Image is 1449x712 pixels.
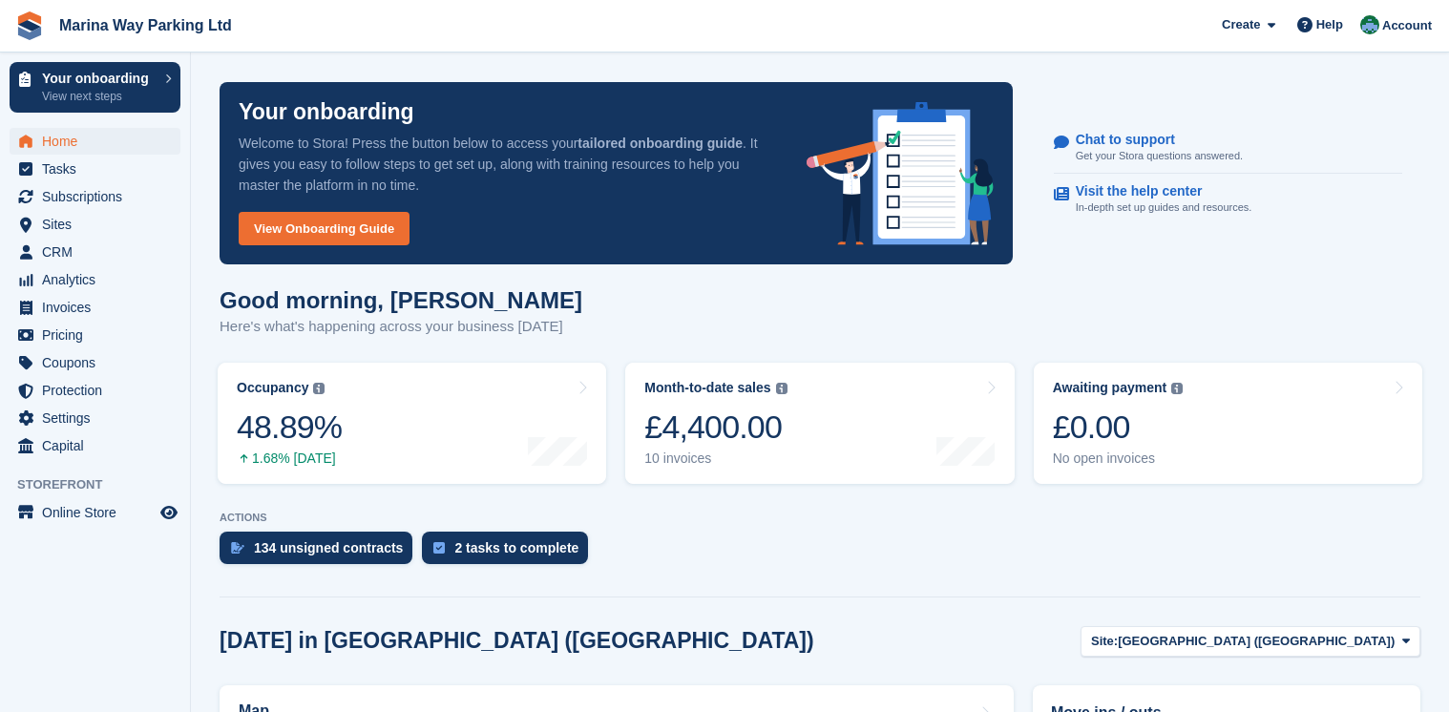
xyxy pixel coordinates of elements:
a: menu [10,294,180,321]
p: Your onboarding [239,101,414,123]
img: onboarding-info-6c161a55d2c0e0a8cae90662b2fe09162a5109e8cc188191df67fb4f79e88e88.svg [807,102,994,245]
div: £0.00 [1053,408,1184,447]
a: 2 tasks to complete [422,532,598,574]
div: 10 invoices [644,450,787,467]
span: Settings [42,405,157,431]
a: menu [10,239,180,265]
span: Sites [42,211,157,238]
span: CRM [42,239,157,265]
div: Month-to-date sales [644,380,770,396]
button: Site: [GEOGRAPHIC_DATA] ([GEOGRAPHIC_DATA]) [1081,626,1420,658]
a: menu [10,156,180,182]
img: icon-info-grey-7440780725fd019a000dd9b08b2336e03edf1995a4989e88bcd33f0948082b44.svg [313,383,325,394]
div: 134 unsigned contracts [254,540,403,555]
a: Occupancy 48.89% 1.68% [DATE] [218,363,606,484]
a: menu [10,128,180,155]
div: £4,400.00 [644,408,787,447]
span: Home [42,128,157,155]
span: Capital [42,432,157,459]
span: Invoices [42,294,157,321]
a: Your onboarding View next steps [10,62,180,113]
div: 2 tasks to complete [454,540,578,555]
p: In-depth set up guides and resources. [1076,199,1252,216]
div: 1.68% [DATE] [237,450,342,467]
a: Visit the help center In-depth set up guides and resources. [1054,174,1402,225]
a: Marina Way Parking Ltd [52,10,240,41]
div: No open invoices [1053,450,1184,467]
span: Account [1382,16,1432,35]
a: menu [10,349,180,376]
a: View Onboarding Guide [239,212,409,245]
img: icon-info-grey-7440780725fd019a000dd9b08b2336e03edf1995a4989e88bcd33f0948082b44.svg [1171,383,1183,394]
a: Awaiting payment £0.00 No open invoices [1034,363,1422,484]
p: Chat to support [1076,132,1228,148]
a: Month-to-date sales £4,400.00 10 invoices [625,363,1014,484]
span: [GEOGRAPHIC_DATA] ([GEOGRAPHIC_DATA]) [1118,632,1395,651]
img: contract_signature_icon-13c848040528278c33f63329250d36e43548de30e8caae1d1a13099fd9432cc5.svg [231,542,244,554]
a: menu [10,183,180,210]
span: Protection [42,377,157,404]
a: menu [10,432,180,459]
strong: tailored onboarding guide [577,136,743,151]
p: View next steps [42,88,156,105]
p: ACTIONS [220,512,1420,524]
span: Coupons [42,349,157,376]
img: icon-info-grey-7440780725fd019a000dd9b08b2336e03edf1995a4989e88bcd33f0948082b44.svg [776,383,787,394]
div: Awaiting payment [1053,380,1167,396]
span: Pricing [42,322,157,348]
span: Create [1222,15,1260,34]
p: Visit the help center [1076,183,1237,199]
a: 134 unsigned contracts [220,532,422,574]
span: Help [1316,15,1343,34]
p: Here's what's happening across your business [DATE] [220,316,582,338]
a: Preview store [157,501,180,524]
a: Chat to support Get your Stora questions answered. [1054,122,1402,175]
p: Your onboarding [42,72,156,85]
a: menu [10,405,180,431]
img: Paul Lewis [1360,15,1379,34]
p: Welcome to Stora! Press the button below to access your . It gives you easy to follow steps to ge... [239,133,776,196]
div: 48.89% [237,408,342,447]
img: task-75834270c22a3079a89374b754ae025e5fb1db73e45f91037f5363f120a921f8.svg [433,542,445,554]
span: Online Store [42,499,157,526]
span: Site: [1091,632,1118,651]
h2: [DATE] in [GEOGRAPHIC_DATA] ([GEOGRAPHIC_DATA]) [220,628,814,654]
a: menu [10,322,180,348]
span: Analytics [42,266,157,293]
a: menu [10,377,180,404]
a: menu [10,211,180,238]
div: Occupancy [237,380,308,396]
a: menu [10,499,180,526]
span: Subscriptions [42,183,157,210]
a: menu [10,266,180,293]
span: Tasks [42,156,157,182]
p: Get your Stora questions answered. [1076,148,1243,164]
img: stora-icon-8386f47178a22dfd0bd8f6a31ec36ba5ce8667c1dd55bd0f319d3a0aa187defe.svg [15,11,44,40]
h1: Good morning, [PERSON_NAME] [220,287,582,313]
span: Storefront [17,475,190,494]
